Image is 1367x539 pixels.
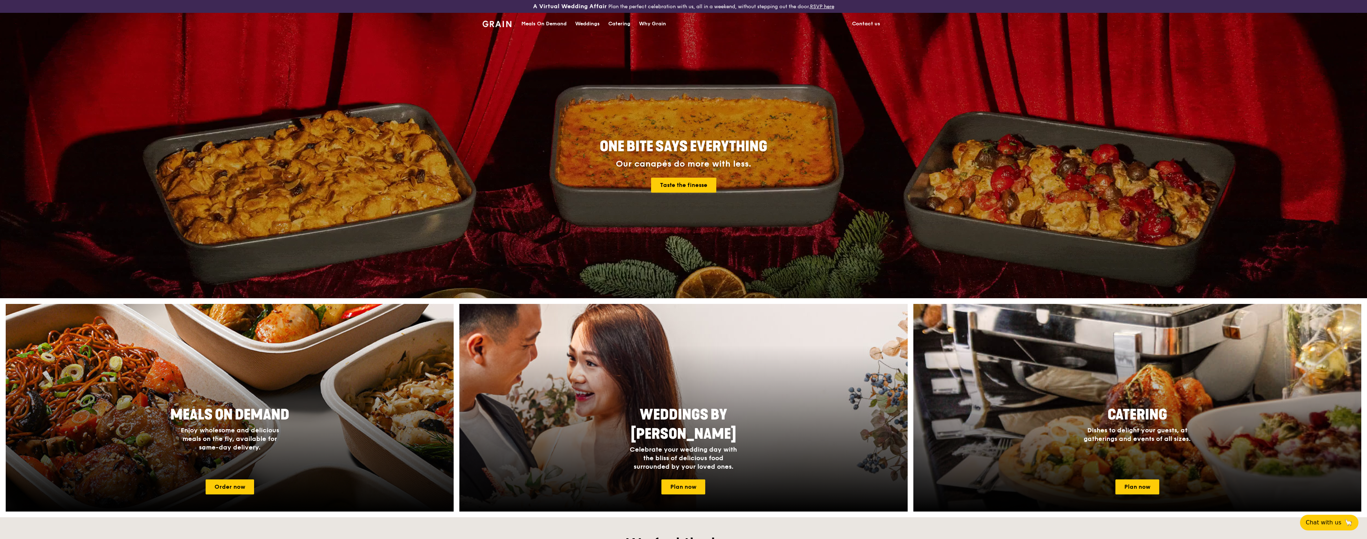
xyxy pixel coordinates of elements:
[639,13,666,35] div: Why Grain
[1115,479,1159,494] a: Plan now
[1084,426,1191,443] span: Dishes to delight your guests, at gatherings and events of all sizes.
[571,13,604,35] a: Weddings
[6,304,454,512] a: Meals On DemandEnjoy wholesome and delicious meals on the fly, available for same-day delivery.Or...
[181,426,279,451] span: Enjoy wholesome and delicious meals on the fly, available for same-day delivery.
[630,446,737,471] span: Celebrate your wedding day with the bliss of delicious food surrounded by your loved ones.
[608,13,630,35] div: Catering
[459,304,907,512] a: Weddings by [PERSON_NAME]Celebrate your wedding day with the bliss of delicious food surrounded b...
[604,13,635,35] a: Catering
[631,406,736,443] span: Weddings by [PERSON_NAME]
[521,13,567,35] div: Meals On Demand
[555,159,812,169] div: Our canapés do more with less.
[483,12,511,34] a: GrainGrain
[206,479,254,494] a: Order now
[810,4,834,10] a: RSVP here
[575,13,600,35] div: Weddings
[1300,515,1358,530] button: Chat with us🦙
[478,3,889,10] div: Plan the perfect celebration with us, all in a weekend, without stepping out the door.
[848,13,884,35] a: Contact us
[913,304,1361,512] a: CateringDishes to delight your guests, at gatherings and events of all sizes.Plan now
[483,21,511,27] img: Grain
[1108,406,1167,423] span: Catering
[6,304,454,512] img: meals-on-demand-card.d2b6f6db.png
[651,178,716,193] a: Taste the finesse
[459,304,907,512] img: weddings-card.4f3003b8.jpg
[913,304,1361,512] img: catering-card.e1cfaf3e.jpg
[1344,518,1353,527] span: 🦙
[635,13,670,35] a: Why Grain
[661,479,705,494] a: Plan now
[533,3,607,10] h3: A Virtual Wedding Affair
[600,138,767,155] span: ONE BITE SAYS EVERYTHING
[1306,518,1341,527] span: Chat with us
[170,406,289,423] span: Meals On Demand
